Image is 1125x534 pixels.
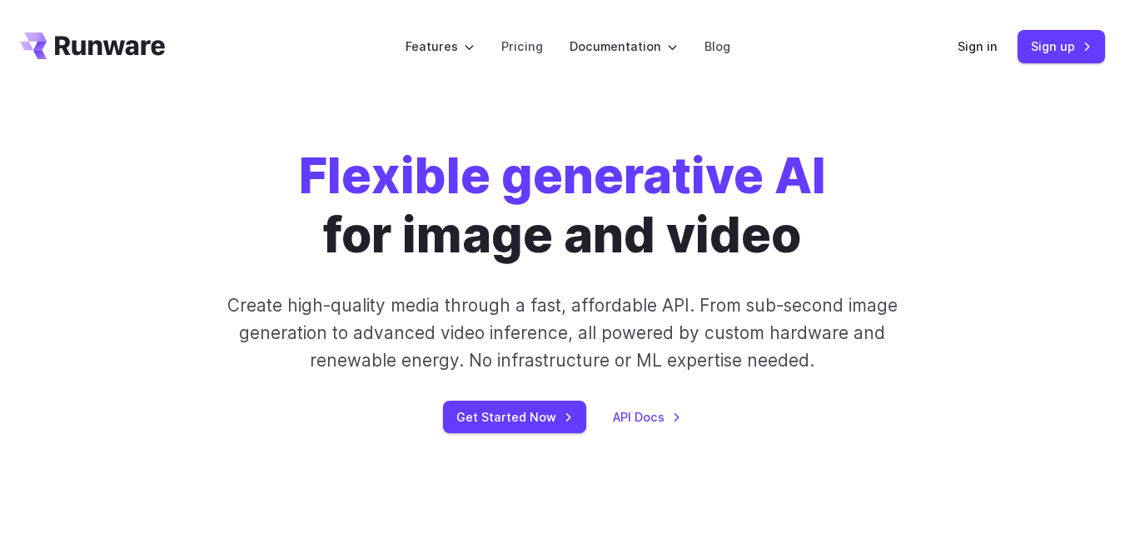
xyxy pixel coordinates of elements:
label: Documentation [570,37,678,56]
h1: for image and video [299,147,826,265]
strong: Flexible generative AI [299,146,826,205]
label: Features [406,37,475,56]
a: Get Started Now [443,401,586,433]
a: Go to / [20,32,165,59]
a: Blog [704,37,730,56]
a: Sign up [1018,30,1105,62]
a: Pricing [501,37,543,56]
a: Sign in [958,37,998,56]
p: Create high-quality media through a fast, affordable API. From sub-second image generation to adv... [216,292,910,375]
a: API Docs [613,407,681,427]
